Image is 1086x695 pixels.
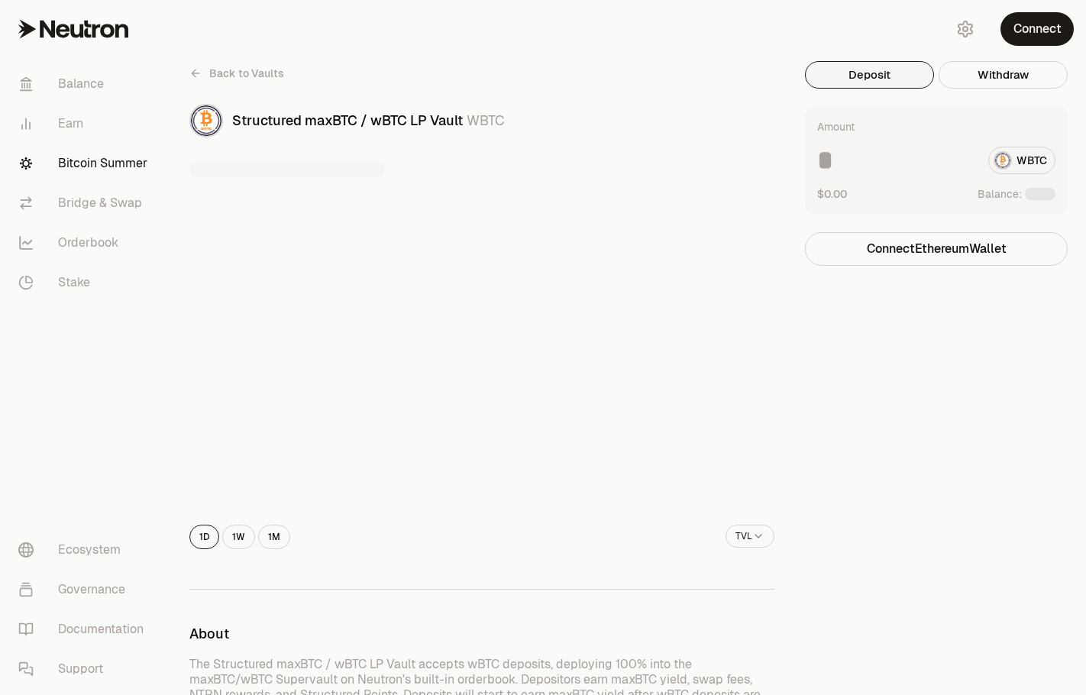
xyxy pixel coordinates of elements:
[222,525,255,549] button: 1W
[189,525,219,549] button: 1D
[6,104,165,144] a: Earn
[6,263,165,302] a: Stake
[805,61,934,89] button: Deposit
[209,66,284,81] span: Back to Vaults
[817,119,855,134] div: Amount
[817,186,847,202] button: $0.00
[805,232,1068,266] button: ConnectEthereumWallet
[189,626,774,642] h3: About
[6,530,165,570] a: Ecosystem
[726,525,774,548] button: TVL
[6,183,165,223] a: Bridge & Swap
[258,525,290,549] button: 1M
[6,570,165,609] a: Governance
[939,61,1068,89] button: Withdraw
[6,223,165,263] a: Orderbook
[467,112,505,129] span: WBTC
[191,105,221,136] img: WBTC Logo
[6,649,165,689] a: Support
[6,64,165,104] a: Balance
[978,186,1022,202] span: Balance:
[189,61,284,86] a: Back to Vaults
[6,609,165,649] a: Documentation
[232,112,463,129] span: Structured maxBTC / wBTC LP Vault
[6,144,165,183] a: Bitcoin Summer
[1000,12,1074,46] button: Connect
